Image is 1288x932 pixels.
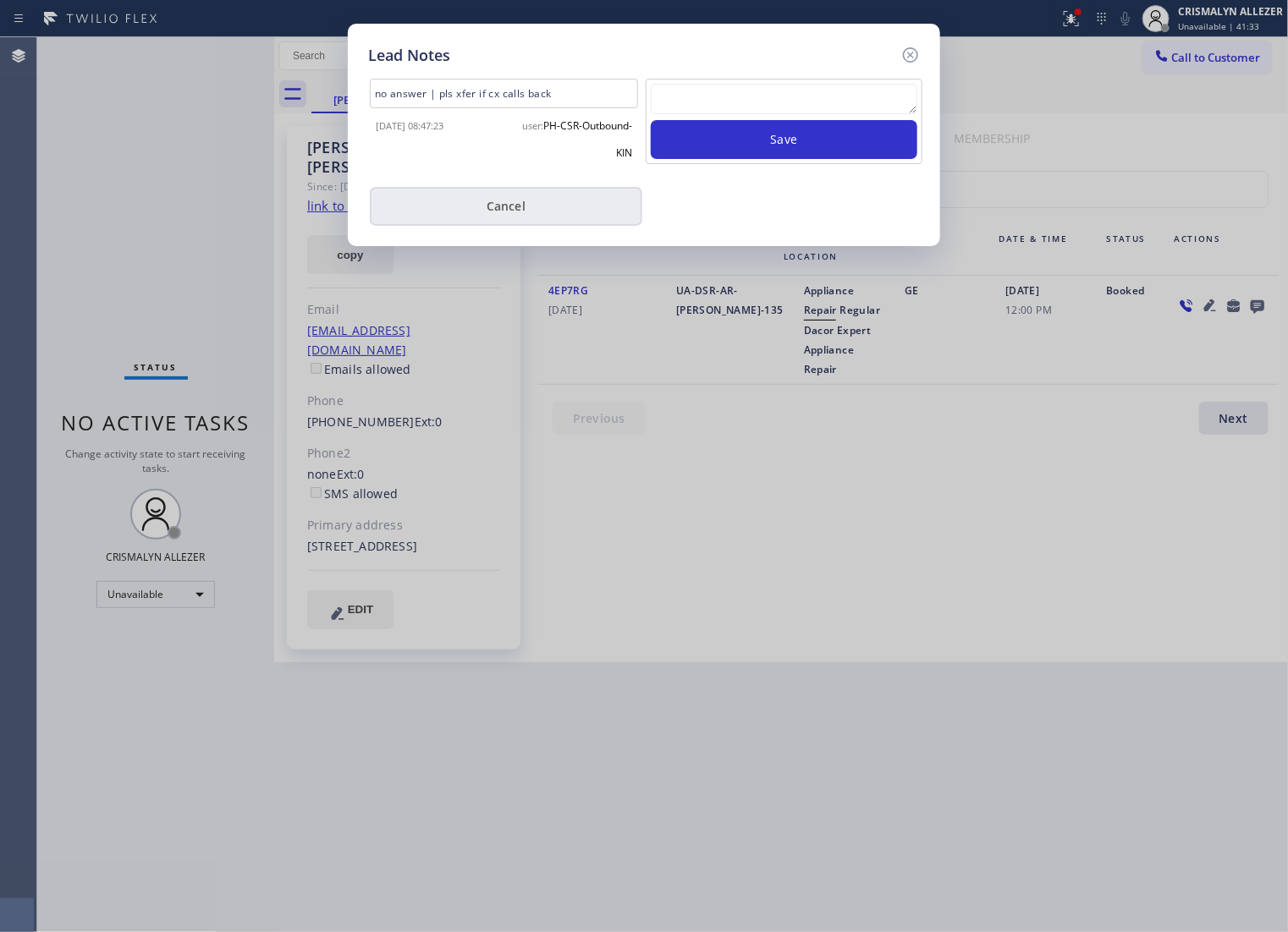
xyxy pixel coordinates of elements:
[370,79,638,108] div: no answer | pls xfer if cx calls back
[376,119,443,132] span: [DATE] 08:47:23
[651,120,917,159] button: Save
[543,118,632,160] span: PH-CSR-Outbound-KIN
[370,187,642,226] button: Cancel
[368,44,450,67] h5: Lead Notes
[522,119,543,132] span: user:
